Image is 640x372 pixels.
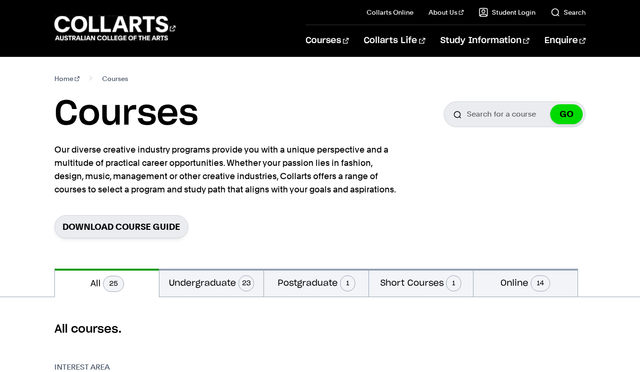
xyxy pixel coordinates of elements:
a: Student Login [479,8,535,17]
span: 23 [238,275,254,291]
a: About Us [429,8,464,17]
button: Short Courses1 [369,269,473,297]
p: Our diverse creative industry programs provide you with a unique perspective and a multitude of p... [54,143,400,196]
button: Undergraduate23 [159,269,263,297]
a: Search [551,8,586,17]
button: Online14 [473,269,578,297]
div: Go to homepage [54,15,175,42]
input: Search for a course [444,101,586,127]
span: 14 [531,275,550,291]
a: Enquire [544,25,586,56]
a: Download Course Guide [54,215,188,238]
a: Collarts Life [364,25,425,56]
a: Home [54,72,79,85]
h1: Courses [54,93,198,136]
h2: All courses. [54,322,586,337]
a: Courses [306,25,349,56]
span: 25 [103,276,124,292]
button: GO [550,104,583,124]
button: Postgraduate1 [264,269,368,297]
span: 1 [446,275,461,291]
a: Study Information [440,25,529,56]
a: Collarts Online [367,8,413,17]
button: All25 [55,269,159,297]
span: 1 [340,275,355,291]
span: Courses [102,72,128,85]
